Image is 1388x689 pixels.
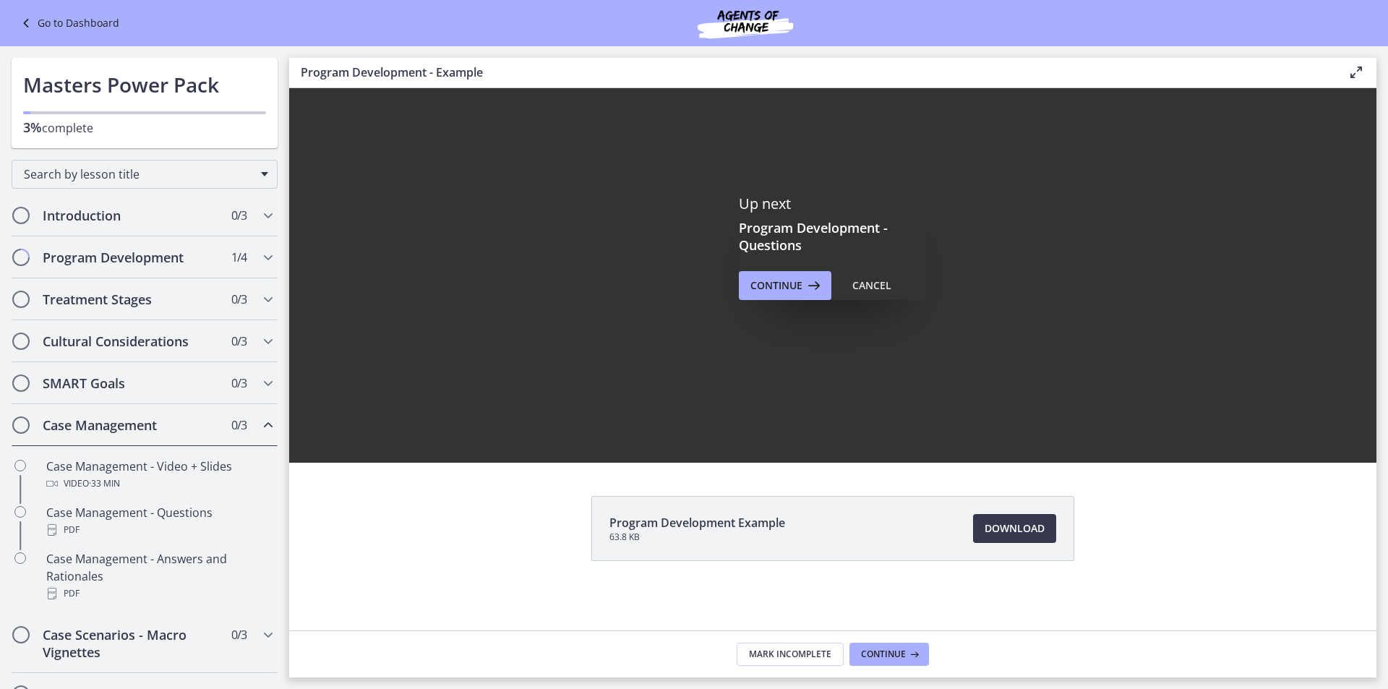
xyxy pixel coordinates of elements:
[739,271,831,300] button: Continue
[985,520,1045,537] span: Download
[231,626,247,643] span: 0 / 3
[46,550,272,602] div: Case Management - Answers and Rationales
[12,160,278,189] div: Search by lesson title
[739,219,927,254] h3: Program Development - Questions
[89,475,120,492] span: · 33 min
[609,531,785,543] span: 63.8 KB
[17,14,119,32] a: Go to Dashboard
[849,643,929,666] button: Continue
[46,585,272,602] div: PDF
[43,626,219,661] h2: Case Scenarios - Macro Vignettes
[46,504,272,539] div: Case Management - Questions
[841,271,903,300] button: Cancel
[46,521,272,539] div: PDF
[749,649,831,660] span: Mark Incomplete
[852,277,891,294] div: Cancel
[231,416,247,434] span: 0 / 3
[23,69,266,100] h1: Masters Power Pack
[46,458,272,492] div: Case Management - Video + Slides
[43,291,219,308] h2: Treatment Stages
[231,333,247,350] span: 0 / 3
[231,291,247,308] span: 0 / 3
[301,64,1324,81] h3: Program Development - Example
[43,333,219,350] h2: Cultural Considerations
[43,207,219,224] h2: Introduction
[737,643,844,666] button: Mark Incomplete
[231,375,247,392] span: 0 / 3
[23,119,42,136] span: 3%
[739,194,927,213] p: Up next
[609,514,785,531] span: Program Development Example
[973,514,1056,543] a: Download
[43,416,219,434] h2: Case Management
[23,119,266,137] p: complete
[750,277,802,294] span: Continue
[659,6,832,40] img: Agents of Change
[43,249,219,266] h2: Program Development
[46,475,272,492] div: Video
[24,166,254,182] span: Search by lesson title
[861,649,906,660] span: Continue
[231,249,247,266] span: 1 / 4
[231,207,247,224] span: 0 / 3
[43,375,219,392] h2: SMART Goals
